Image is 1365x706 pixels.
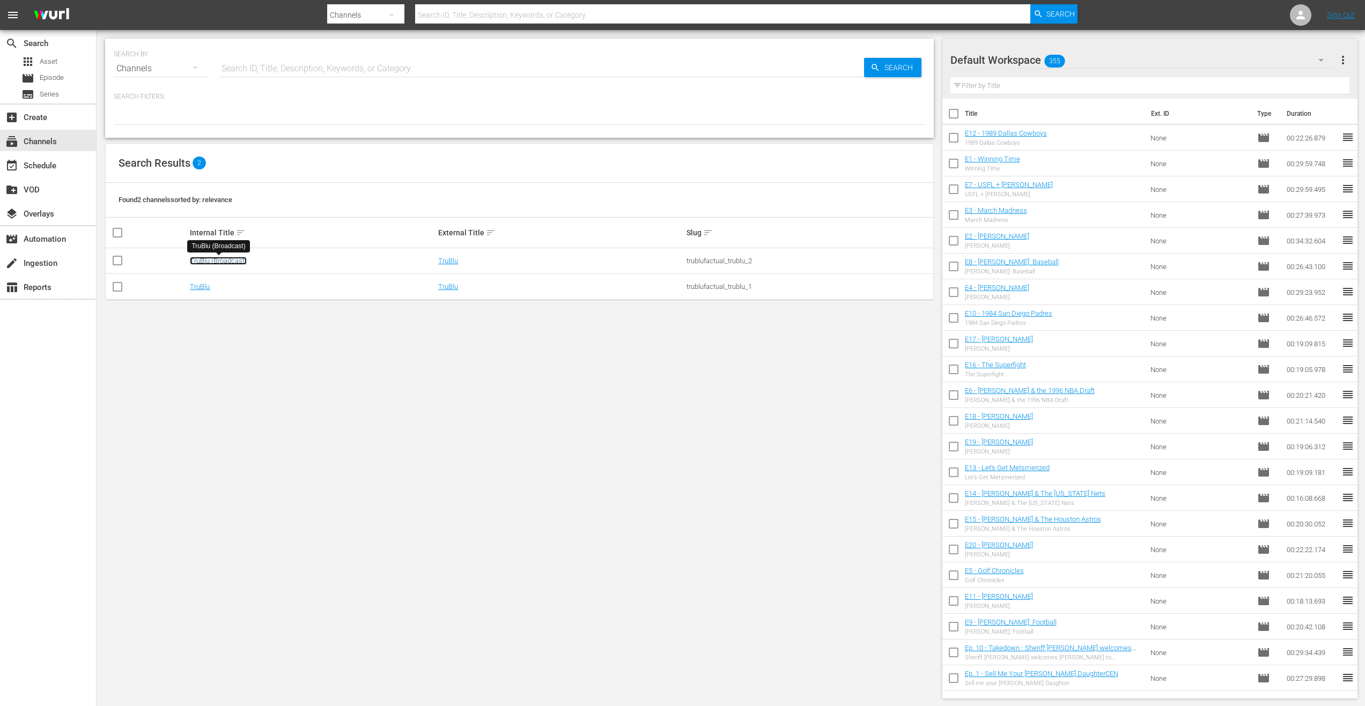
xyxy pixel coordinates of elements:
span: Episode [1257,672,1270,685]
div: [PERSON_NAME] & The Houston Astros [965,525,1101,532]
span: Episode [1257,414,1270,427]
th: Duration [1280,99,1345,129]
a: Ep. 10 - Takedown - Sheriff [PERSON_NAME] welcomes [PERSON_NAME] to [PERSON_NAME][GEOGRAPHIC_DATA] [965,644,1142,660]
a: E11 - [PERSON_NAME] [965,592,1033,600]
td: 00:19:09.815 [1282,331,1341,356]
td: None [1146,125,1253,151]
div: Winning Time [965,165,1020,172]
td: None [1146,485,1253,511]
span: sort [486,228,496,237]
button: Search [1030,4,1078,24]
th: Ext. ID [1145,99,1251,129]
td: 00:20:21.420 [1282,382,1341,408]
span: Search Results [119,157,190,169]
span: reorder [1341,568,1354,581]
td: 00:29:23.952 [1282,279,1341,305]
span: Ingestion [5,257,18,270]
a: E13 - Let’s Get Metsmerized [965,464,1050,472]
span: Search [5,37,18,50]
span: Episode [1257,363,1270,376]
td: None [1146,254,1253,279]
span: Episode [21,72,34,85]
div: 1989 Dallas Cowboys [965,139,1047,146]
span: Episode [40,72,64,83]
td: None [1146,356,1253,382]
img: ans4CAIJ8jUAAAAAAAAAAAAAAAAAAAAAAAAgQb4GAAAAAAAAAAAAAAAAAAAAAAAAJMjXAAAAAAAAAAAAAAAAAAAAAAAAgAT5G... [26,3,77,28]
a: E18 - [PERSON_NAME] [965,412,1033,420]
a: E12 - 1989 Dallas Cowboys [965,129,1047,137]
span: reorder [1341,414,1354,427]
span: Episode [1257,337,1270,350]
a: E3 - March Madness [965,206,1027,214]
div: The Superfight [965,371,1026,378]
span: reorder [1341,671,1354,684]
td: 00:16:08.668 [1282,485,1341,511]
a: TruBlu [438,257,458,265]
a: E9 - [PERSON_NAME]: Football [965,618,1057,626]
td: None [1146,665,1253,691]
td: 00:19:06.312 [1282,434,1341,459]
span: Series [40,89,59,100]
td: None [1146,408,1253,434]
td: None [1146,511,1253,537]
span: reorder [1341,465,1354,478]
span: 355 [1044,50,1065,72]
span: Episode [1257,517,1270,530]
td: 00:18:13.693 [1282,588,1341,614]
span: reorder [1341,234,1354,247]
td: None [1146,331,1253,356]
a: E20 - [PERSON_NAME] [965,541,1033,549]
span: Episode [1257,260,1270,273]
a: E7 - USFL + [PERSON_NAME] [965,181,1053,189]
th: Title [965,99,1145,129]
span: Series [21,88,34,101]
a: Sign Out [1327,11,1355,19]
div: trublufactual_trublu_2 [687,257,932,265]
span: reorder [1341,208,1354,221]
span: reorder [1341,542,1354,555]
span: reorder [1341,362,1354,375]
a: E8 - [PERSON_NAME]: Baseball [965,258,1059,266]
a: E10 - 1984 San Diego Padres [965,309,1052,317]
td: None [1146,151,1253,176]
div: [PERSON_NAME]: Baseball [965,268,1059,275]
td: 00:29:59.748 [1282,151,1341,176]
span: VOD [5,183,18,196]
a: Ep. 1 - Sell Me Your [PERSON_NAME] DaughterCEN [965,670,1118,678]
span: Search [880,58,921,77]
span: reorder [1341,645,1354,658]
div: [PERSON_NAME] [965,345,1033,352]
span: Episode [1257,620,1270,633]
div: Sell me your [PERSON_NAME] Daughter [965,680,1118,687]
th: Type [1251,99,1280,129]
span: reorder [1341,517,1354,530]
div: [PERSON_NAME] & the 1996 NBA Draft [965,397,1095,404]
td: 00:27:39.973 [1282,202,1341,228]
span: Found 2 channels sorted by: relevance [119,196,232,204]
a: E16 - The Superfight [965,361,1026,369]
span: Episode [1257,646,1270,659]
span: Episode [1257,440,1270,453]
span: Asset [40,56,57,67]
span: Create [5,111,18,124]
td: None [1146,640,1253,665]
a: E5 - Golf Chronicles [965,567,1024,575]
div: Golf Chronicles [965,577,1024,584]
span: reorder [1341,311,1354,324]
a: TruBlu [438,283,458,291]
span: reorder [1341,182,1354,195]
button: Search [864,58,921,77]
span: reorder [1341,491,1354,504]
div: [PERSON_NAME] [965,603,1033,610]
a: E2 - [PERSON_NAME] [965,232,1029,240]
span: sort [236,228,246,237]
span: reorder [1341,131,1354,144]
span: Episode [1257,209,1270,221]
div: Slug [687,226,932,239]
span: Episode [1257,569,1270,582]
span: Episode [1257,157,1270,170]
td: None [1146,176,1253,202]
div: [PERSON_NAME] [965,242,1029,249]
div: [PERSON_NAME] [965,422,1033,429]
td: None [1146,382,1253,408]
